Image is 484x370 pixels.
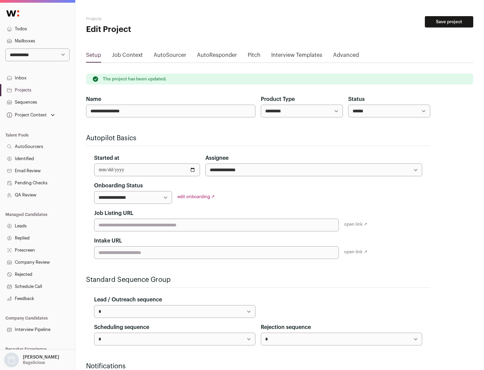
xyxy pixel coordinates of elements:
label: Onboarding Status [94,182,143,190]
label: Rejection sequence [261,323,311,331]
a: AutoResponder [197,51,237,62]
label: Started at [94,154,119,162]
a: Interview Templates [271,51,322,62]
button: Save project [425,16,473,28]
label: Assignee [205,154,229,162]
button: Open dropdown [3,353,61,367]
label: Job Listing URL [94,209,133,217]
h2: Standard Sequence Group [86,275,430,285]
a: Pitch [248,51,260,62]
a: Job Context [112,51,143,62]
p: The project has been updated. [103,76,167,82]
label: Intake URL [94,237,122,245]
h2: Projects [86,16,215,22]
div: Project Context [5,112,47,118]
button: Open dropdown [5,110,56,120]
label: Product Type [261,95,295,103]
label: Status [348,95,365,103]
h1: Edit Project [86,24,215,35]
img: Wellfound [3,7,23,20]
h2: Autopilot Basics [86,134,430,143]
label: Lead / Outreach sequence [94,296,162,304]
p: [PERSON_NAME] [23,355,59,360]
img: nopic.png [4,353,19,367]
label: Name [86,95,101,103]
a: Advanced [333,51,359,62]
label: Scheduling sequence [94,323,149,331]
a: AutoSourcer [154,51,186,62]
p: Bagelicious [23,360,45,365]
a: edit onboarding ↗ [177,194,215,199]
a: Setup [86,51,101,62]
